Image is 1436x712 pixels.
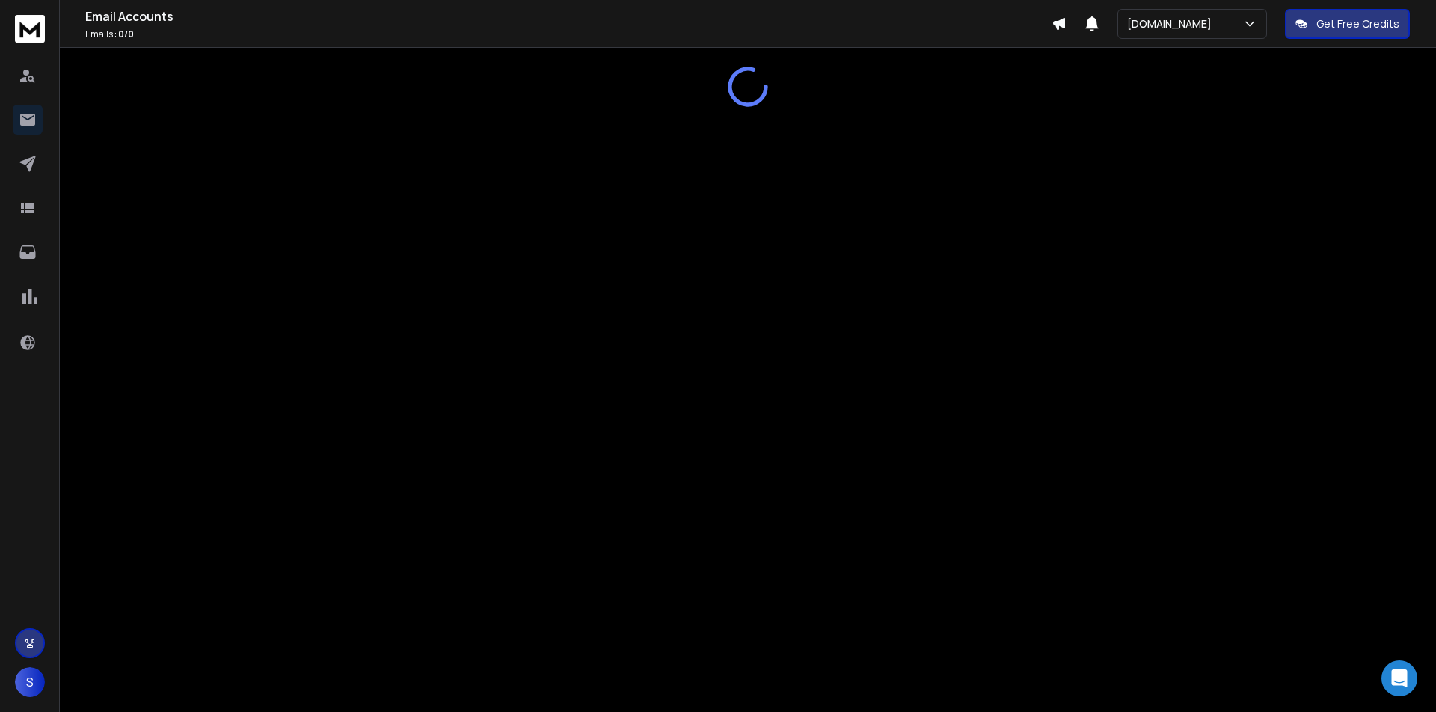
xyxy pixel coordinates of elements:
h1: Email Accounts [85,7,1052,25]
div: Open Intercom Messenger [1381,660,1417,696]
button: S [15,667,45,697]
img: logo [15,15,45,43]
button: Get Free Credits [1285,9,1410,39]
span: 0 / 0 [118,28,134,40]
p: Get Free Credits [1316,16,1399,31]
p: Emails : [85,28,1052,40]
p: [DOMAIN_NAME] [1127,16,1218,31]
